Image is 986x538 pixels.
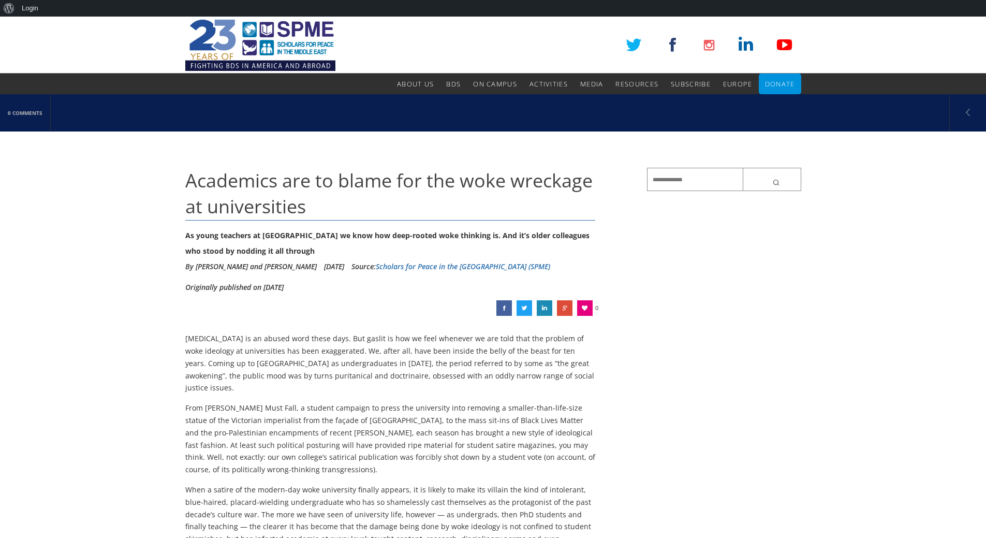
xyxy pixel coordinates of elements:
a: Academics are to blame for the woke wreckage at universities [557,300,572,316]
li: By [PERSON_NAME] and [PERSON_NAME] [185,259,317,274]
span: Donate [765,79,795,89]
span: Academics are to blame for the woke wreckage at universities [185,168,593,219]
div: As young teachers at [GEOGRAPHIC_DATA] we know how deep-rooted woke thinking is. And it’s older c... [185,228,596,259]
p: From [PERSON_NAME] Must Fall, a student campaign to press the university into removing a smaller-... [185,402,596,476]
span: Europe [723,79,753,89]
a: Donate [765,74,795,94]
a: Subscribe [671,74,711,94]
a: BDS [446,74,461,94]
li: [DATE] [324,259,344,274]
img: SPME [185,17,335,74]
a: Resources [615,74,658,94]
a: Activities [529,74,568,94]
div: Source: [351,259,550,274]
span: BDS [446,79,461,89]
a: About Us [397,74,434,94]
a: Academics are to blame for the woke wreckage at universities [496,300,512,316]
a: Scholars for Peace in the [GEOGRAPHIC_DATA] (SPME) [376,261,550,271]
a: Europe [723,74,753,94]
span: Activities [529,79,568,89]
a: Academics are to blame for the woke wreckage at universities [517,300,532,316]
a: On Campus [473,74,517,94]
p: [MEDICAL_DATA] is an abused word these days. But gaslit is how we feel whenever we are told that ... [185,332,596,394]
span: 0 [595,300,598,316]
a: Media [580,74,604,94]
span: About Us [397,79,434,89]
span: Media [580,79,604,89]
li: Originally published on [DATE] [185,280,284,295]
span: Subscribe [671,79,711,89]
span: On Campus [473,79,517,89]
span: Resources [615,79,658,89]
a: Academics are to blame for the woke wreckage at universities [537,300,552,316]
